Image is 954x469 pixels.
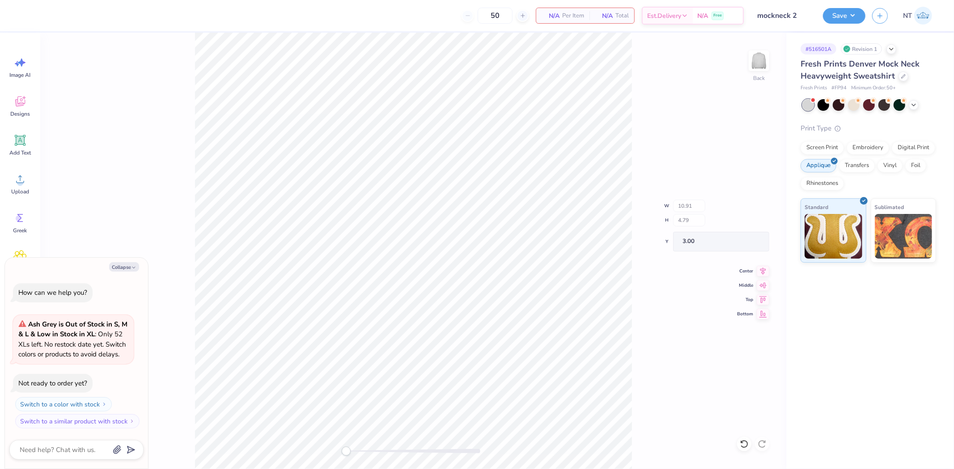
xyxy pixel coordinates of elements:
div: How can we help you? [18,288,87,297]
div: Screen Print [801,141,844,155]
div: Revision 1 [841,43,882,54]
div: Not ready to order yet? [18,379,87,388]
span: Est. Delivery [647,11,681,21]
img: Back [750,52,768,70]
img: Sublimated [875,214,933,259]
div: Embroidery [847,141,889,155]
span: Per Item [562,11,584,21]
span: Standard [805,202,828,212]
button: Collapse [109,262,139,272]
div: Rhinestones [801,177,844,190]
div: Transfers [839,159,875,172]
span: Bottom [737,310,753,318]
div: Applique [801,159,836,172]
button: Save [823,8,865,24]
img: Nestor Talens [914,7,932,25]
img: Standard [805,214,862,259]
span: Add Text [9,149,31,156]
span: Free [713,13,722,19]
button: Switch to a similar product with stock [15,414,140,428]
span: # FP94 [831,84,847,92]
div: Foil [905,159,926,172]
a: NT [899,7,936,25]
strong: Ash Grey is Out of Stock in S, M & L & Low in Stock in XL [18,320,127,339]
span: Sublimated [875,202,904,212]
span: NT [903,11,912,21]
div: Print Type [801,123,936,134]
div: # 516501A [801,43,836,54]
div: Back [753,74,765,82]
div: Digital Print [892,141,935,155]
span: N/A [595,11,613,21]
span: Upload [11,188,29,195]
span: Minimum Order: 50 + [851,84,896,92]
div: Accessibility label [342,447,351,456]
button: Switch to a color with stock [15,397,112,411]
span: Center [737,268,753,275]
input: – – [478,8,513,24]
span: Top [737,296,753,303]
span: Middle [737,282,753,289]
img: Switch to a color with stock [102,402,107,407]
span: N/A [697,11,708,21]
span: Total [615,11,629,21]
span: : Only 52 XLs left. No restock date yet. Switch colors or products to avoid delays. [18,320,127,359]
span: Fresh Prints [801,84,827,92]
span: N/A [542,11,560,21]
span: Greek [13,227,27,234]
input: Untitled Design [750,7,816,25]
img: Switch to a similar product with stock [129,419,135,424]
span: Designs [10,110,30,117]
span: Image AI [10,71,31,79]
div: Vinyl [878,159,903,172]
span: Fresh Prints Denver Mock Neck Heavyweight Sweatshirt [801,59,920,81]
